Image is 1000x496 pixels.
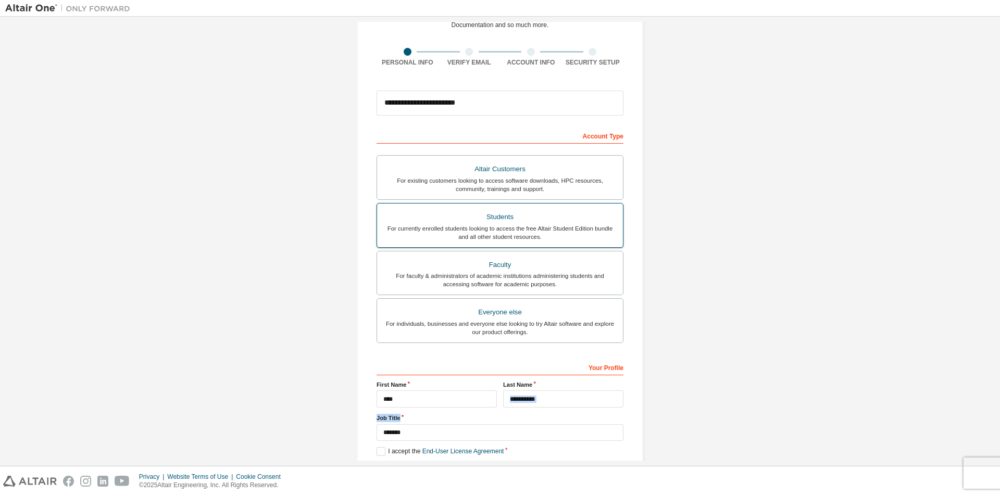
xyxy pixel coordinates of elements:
img: facebook.svg [63,476,74,487]
div: Account Type [377,127,623,144]
div: Verify Email [439,58,501,67]
label: Last Name [503,380,623,389]
div: For currently enrolled students looking to access the free Altair Student Edition bundle and all ... [383,224,617,241]
div: For individuals, businesses and everyone else looking to try Altair software and explore our prod... [383,320,617,336]
div: Website Terms of Use [167,473,236,481]
div: Everyone else [383,305,617,320]
div: Cookie Consent [236,473,286,481]
div: Students [383,210,617,224]
div: For faculty & administrators of academic institutions administering students and accessing softwa... [383,272,617,288]
img: altair_logo.svg [3,476,57,487]
a: End-User License Agreement [422,448,504,455]
div: Faculty [383,258,617,272]
div: Personal Info [377,58,439,67]
div: Security Setup [562,58,624,67]
img: instagram.svg [80,476,91,487]
div: Altair Customers [383,162,617,176]
div: Your Profile [377,359,623,375]
img: youtube.svg [115,476,130,487]
div: Privacy [139,473,167,481]
div: For existing customers looking to access software downloads, HPC resources, community, trainings ... [383,176,617,193]
img: linkedin.svg [97,476,108,487]
label: Job Title [377,414,623,422]
div: Account Info [500,58,562,67]
label: First Name [377,380,497,389]
p: © 2025 Altair Engineering, Inc. All Rights Reserved. [139,481,287,490]
img: Altair One [5,3,135,14]
label: I accept the [377,447,504,456]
